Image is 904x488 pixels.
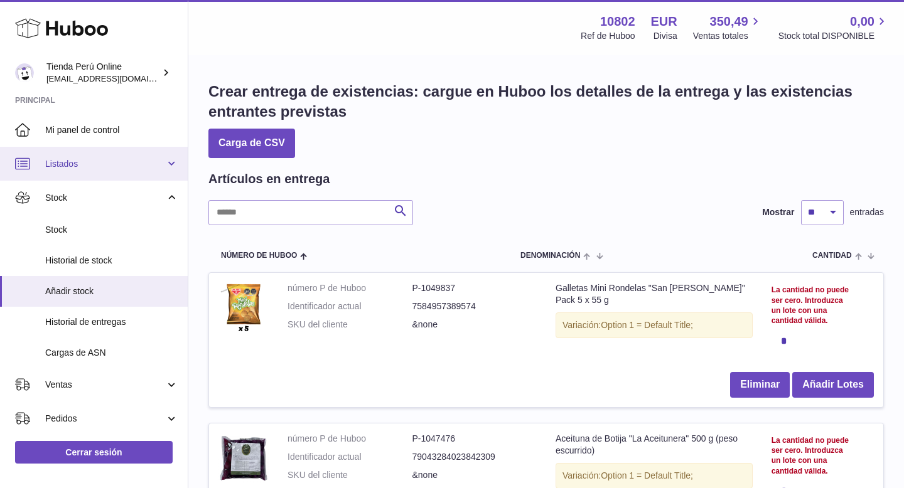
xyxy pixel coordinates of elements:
[772,435,853,476] div: La cantidad no puede ser cero. Introduzca un lote con una cantidad válida.
[710,13,748,30] span: 350,49
[651,13,677,30] strong: EUR
[288,300,412,312] dt: Identificador actual
[772,285,853,326] div: La cantidad no puede ser cero. Introduzca un lote con una cantidad válida.
[600,13,635,30] strong: 10802
[221,252,297,260] span: Número de Huboo
[45,224,178,236] span: Stock
[601,470,693,480] span: Option 1 = Default Title;
[45,413,165,425] span: Pedidos
[15,441,173,464] a: Cerrar sesión
[693,13,763,42] a: 350,49 Ventas totales
[412,282,537,294] dd: P-1049837
[546,273,762,363] td: Galletas Mini Rondelas "San [PERSON_NAME]" Pack 5 x 55 g
[850,206,884,218] span: entradas
[693,30,763,42] span: Ventas totales
[208,129,295,158] button: Carga de CSV
[45,316,178,328] span: Historial de entregas
[218,282,269,332] img: Galletas Mini Rondelas "San Jorge" Pack 5 x 55 g
[46,61,159,85] div: Tienda Perú Online
[288,451,412,463] dt: Identificador actual
[412,451,537,463] dd: 79043284023842309
[45,347,178,359] span: Cargas de ASN
[778,30,889,42] span: Stock total DISPONIBLE
[45,192,165,204] span: Stock
[45,124,178,136] span: Mi panel de control
[412,319,537,331] dd: &none
[412,469,537,481] dd: &none
[45,379,165,391] span: Ventas
[654,30,677,42] div: Divisa
[412,300,537,312] dd: 7584957389574
[762,206,794,218] label: Mostrar
[778,13,889,42] a: 0,00 Stock total DISPONIBLE
[45,285,178,297] span: Añadir stock
[556,312,753,338] div: Variación:
[520,252,580,260] span: Denominación
[46,73,185,83] span: [EMAIL_ADDRESS][DOMAIN_NAME]
[792,372,874,398] button: Añadir Lotes
[812,252,852,260] span: Cantidad
[288,433,412,445] dt: número P de Huboo
[218,433,269,483] img: Aceituna de Botija "La Aceitunera" 500 g (peso escurrido)
[730,372,790,398] button: Eliminar
[288,319,412,331] dt: SKU del cliente
[45,158,165,170] span: Listados
[601,320,693,330] span: Option 1 = Default Title;
[208,171,330,188] h2: Artículos en entrega
[288,469,412,481] dt: SKU del cliente
[45,255,178,267] span: Historial de stock
[581,30,635,42] div: Ref de Huboo
[288,282,412,294] dt: número P de Huboo
[412,433,537,445] dd: P-1047476
[15,63,34,82] img: contacto@tiendaperuonline.com
[208,82,884,122] h1: Crear entrega de existencias: cargue en Huboo los detalles de la entrega y las existencias entran...
[850,13,874,30] span: 0,00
